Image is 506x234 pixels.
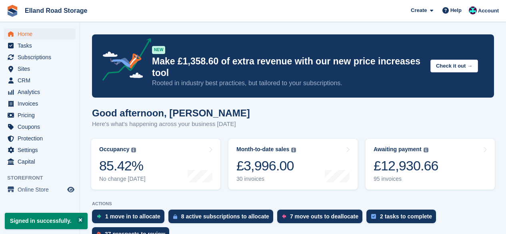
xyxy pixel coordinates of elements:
a: Month-to-date sales £3,996.00 30 invoices [228,139,358,190]
a: menu [4,184,76,195]
span: Home [18,28,66,40]
div: 85.42% [99,158,146,174]
img: Scott Hullah [469,6,477,14]
div: 7 move outs to deallocate [290,213,358,220]
button: Check it out → [430,60,478,73]
a: menu [4,28,76,40]
a: Preview store [66,185,76,194]
img: icon-info-grey-7440780725fd019a000dd9b08b2336e03edf1995a4989e88bcd33f0948082b44.svg [424,148,428,152]
a: Elland Road Storage [22,4,90,17]
div: 30 invoices [236,176,296,182]
div: £3,996.00 [236,158,296,174]
span: Account [478,7,499,15]
img: task-75834270c22a3079a89374b754ae025e5fb1db73e45f91037f5363f120a921f8.svg [371,214,376,219]
img: move_outs_to_deallocate_icon-f764333ba52eb49d3ac5e1228854f67142a1ed5810a6f6cc68b1a99e826820c5.svg [282,214,286,219]
div: Month-to-date sales [236,146,289,153]
a: 1 move in to allocate [92,210,168,227]
a: menu [4,75,76,86]
span: Capital [18,156,66,167]
span: Storefront [7,174,80,182]
a: menu [4,98,76,109]
p: Here's what's happening across your business [DATE] [92,120,250,129]
span: Create [411,6,427,14]
span: Analytics [18,86,66,98]
div: Awaiting payment [374,146,422,153]
img: price-adjustments-announcement-icon-8257ccfd72463d97f412b2fc003d46551f7dbcb40ab6d574587a9cd5c0d94... [96,38,152,84]
p: ACTIONS [92,201,494,206]
img: move_ins_to_allocate_icon-fdf77a2bb77ea45bf5b3d319d69a93e2d87916cf1d5bf7949dd705db3b84f3ca.svg [97,214,101,219]
img: icon-info-grey-7440780725fd019a000dd9b08b2336e03edf1995a4989e88bcd33f0948082b44.svg [291,148,296,152]
a: menu [4,133,76,144]
div: £12,930.66 [374,158,438,174]
a: menu [4,144,76,156]
a: menu [4,110,76,121]
p: Make £1,358.60 of extra revenue with our new price increases tool [152,56,424,79]
a: 2 tasks to complete [366,210,440,227]
span: Coupons [18,121,66,132]
a: menu [4,86,76,98]
span: Online Store [18,184,66,195]
span: Settings [18,144,66,156]
div: 95 invoices [374,176,438,182]
a: Occupancy 85.42% No change [DATE] [91,139,220,190]
span: Subscriptions [18,52,66,63]
div: 8 active subscriptions to allocate [181,213,269,220]
p: Rooted in industry best practices, but tailored to your subscriptions. [152,79,424,88]
div: No change [DATE] [99,176,146,182]
img: active_subscription_to_allocate_icon-d502201f5373d7db506a760aba3b589e785aa758c864c3986d89f69b8ff3... [173,214,177,219]
img: icon-info-grey-7440780725fd019a000dd9b08b2336e03edf1995a4989e88bcd33f0948082b44.svg [131,148,136,152]
div: Occupancy [99,146,129,153]
h1: Good afternoon, [PERSON_NAME] [92,108,250,118]
a: 8 active subscriptions to allocate [168,210,277,227]
span: Pricing [18,110,66,121]
span: Invoices [18,98,66,109]
a: Awaiting payment £12,930.66 95 invoices [366,139,495,190]
a: menu [4,121,76,132]
a: menu [4,40,76,51]
a: 7 move outs to deallocate [277,210,366,227]
span: CRM [18,75,66,86]
span: Help [450,6,462,14]
span: Sites [18,63,66,74]
div: 2 tasks to complete [380,213,432,220]
p: Signed in successfully. [5,213,88,229]
a: menu [4,52,76,63]
div: 1 move in to allocate [105,213,160,220]
span: Tasks [18,40,66,51]
div: NEW [152,46,165,54]
a: menu [4,63,76,74]
img: stora-icon-8386f47178a22dfd0bd8f6a31ec36ba5ce8667c1dd55bd0f319d3a0aa187defe.svg [6,5,18,17]
a: menu [4,156,76,167]
span: Protection [18,133,66,144]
